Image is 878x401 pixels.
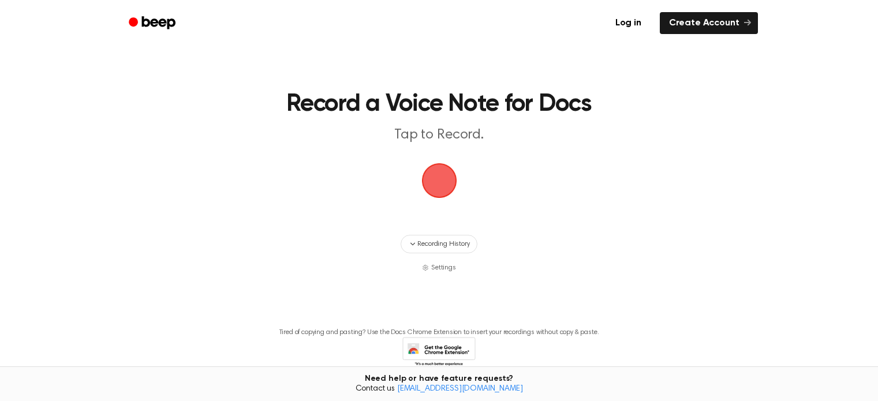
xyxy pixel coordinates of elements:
[417,239,469,249] span: Recording History
[7,384,871,395] span: Contact us
[660,12,758,34] a: Create Account
[121,12,186,35] a: Beep
[279,328,599,337] p: Tired of copying and pasting? Use the Docs Chrome Extension to insert your recordings without cop...
[431,263,456,273] span: Settings
[401,235,477,253] button: Recording History
[422,263,456,273] button: Settings
[604,10,653,36] a: Log in
[422,163,457,198] img: Beep Logo
[218,126,661,145] p: Tap to Record.
[397,385,523,393] a: [EMAIL_ADDRESS][DOMAIN_NAME]
[144,92,735,117] h1: Record a Voice Note for Docs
